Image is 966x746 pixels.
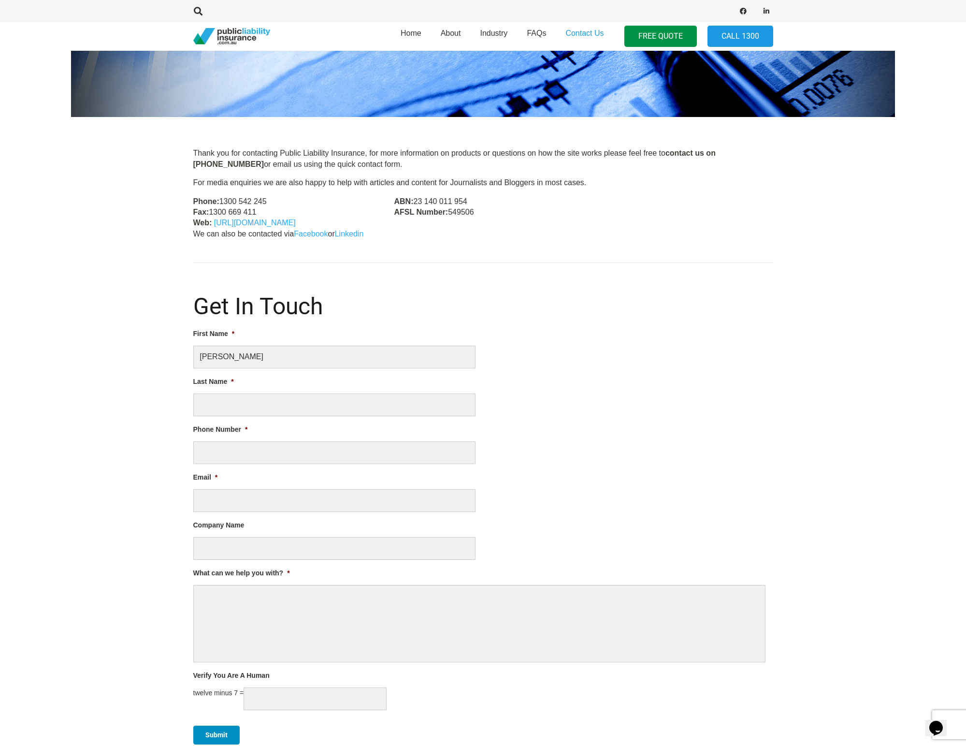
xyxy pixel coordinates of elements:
[193,196,371,229] p: 1300 542 245 1300 669 411
[565,29,604,37] span: Contact Us
[193,473,218,482] label: Email
[707,26,773,47] a: Call 1300
[394,197,413,205] strong: ABN:
[214,219,296,227] a: [URL][DOMAIN_NAME]
[624,26,697,47] a: FREE QUOTE
[193,329,235,338] label: First Name
[401,29,421,37] span: Home
[189,7,208,15] a: Search
[394,208,448,216] strong: AFSL Number:
[441,29,461,37] span: About
[193,219,212,227] strong: Web:
[193,569,290,577] label: What can we help you with?
[193,229,773,239] p: We can also be contacted via or
[394,196,572,218] p: 23 140 011 954 549506
[193,28,270,45] a: pli_logotransparent
[517,19,556,54] a: FAQs
[527,29,546,37] span: FAQs
[470,19,517,54] a: Industry
[431,19,471,54] a: About
[391,19,431,54] a: Home
[193,687,765,710] div: twelve minus 7 =
[193,671,270,680] label: Verify You Are A Human
[760,4,773,18] a: LinkedIn
[925,707,956,736] iframe: chat widget
[335,230,364,238] a: Linkedin
[193,521,245,529] label: Company Name
[193,177,773,188] p: For media enquiries we are also happy to help with articles and content for Journalists and Blogg...
[193,148,773,170] p: Thank you for contacting Public Liability Insurance, for more information on products or question...
[480,29,507,37] span: Industry
[556,19,613,54] a: Contact Us
[193,726,240,745] input: Submit
[294,230,328,238] a: Facebook
[736,4,750,18] a: Facebook
[193,377,234,386] label: Last Name
[193,208,209,216] strong: Fax:
[193,425,248,434] label: Phone Number
[193,197,219,205] strong: Phone:
[193,149,716,168] strong: contact us on [PHONE_NUMBER]
[193,293,773,321] h1: Get In Touch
